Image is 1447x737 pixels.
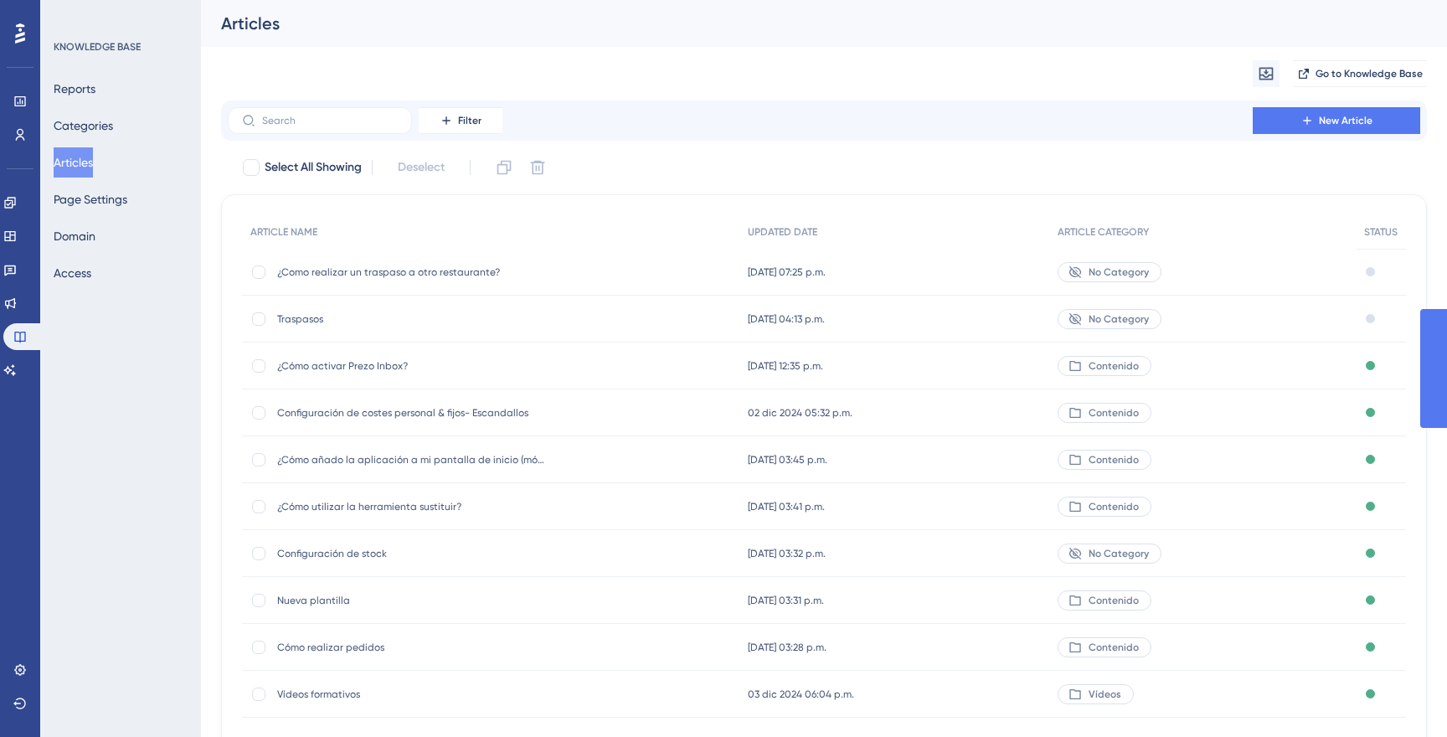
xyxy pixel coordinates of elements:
div: KNOWLEDGE BASE [54,40,141,54]
span: Contenido [1089,500,1139,513]
span: 02 dic 2024 05:32 p.m. [748,406,852,420]
span: ARTICLE NAME [250,225,317,239]
span: ¿Como realizar un traspaso a otro restaurante? [277,265,545,279]
span: [DATE] 12:35 p.m. [748,359,823,373]
span: [DATE] 07:25 p.m. [748,265,826,279]
span: Contenido [1089,359,1139,373]
span: Configuración de costes personal & fijos- Escandallos [277,406,545,420]
span: ¿Cómo utilizar la herramienta sustituir? [277,500,545,513]
span: [DATE] 03:41 p.m. [748,500,825,513]
span: STATUS [1364,225,1398,239]
span: Contenido [1089,453,1139,466]
iframe: UserGuiding AI Assistant Launcher [1377,671,1427,721]
span: No Category [1089,547,1149,560]
span: Filter [458,114,481,127]
button: Articles [54,147,93,178]
span: 03 dic 2024 06:04 p.m. [748,688,854,701]
span: Contenido [1089,406,1139,420]
span: Contenido [1089,641,1139,654]
button: Reports [54,74,95,104]
span: No Category [1089,312,1149,326]
span: [DATE] 04:13 p.m. [748,312,825,326]
button: Go to Knowledge Base [1293,60,1427,87]
button: Domain [54,221,95,251]
button: Filter [419,107,502,134]
button: Deselect [383,152,460,183]
span: [DATE] 03:45 p.m. [748,453,827,466]
span: Traspasos [277,312,545,326]
span: [DATE] 03:32 p.m. [748,547,826,560]
span: Contenido [1089,594,1139,607]
span: [DATE] 03:31 p.m. [748,594,824,607]
span: ¿Cómo añado la aplicación a mi pantalla de inicio (móvil)? [277,453,545,466]
span: UPDATED DATE [748,225,817,239]
span: Vídeos formativos [277,688,545,701]
button: Page Settings [54,184,127,214]
span: ARTICLE CATEGORY [1058,225,1149,239]
button: Access [54,258,91,288]
button: Categories [54,111,113,141]
span: No Category [1089,265,1149,279]
button: New Article [1253,107,1420,134]
span: Vídeos [1089,688,1121,701]
span: Configuración de stock [277,547,545,560]
span: ¿Cómo activar Prezo Inbox? [277,359,545,373]
span: Nueva plantilla [277,594,545,607]
span: Select All Showing [265,157,362,178]
span: [DATE] 03:28 p.m. [748,641,826,654]
span: Deselect [398,157,445,178]
div: Articles [221,12,1385,35]
span: Cómo realizar pedidos [277,641,545,654]
span: Go to Knowledge Base [1316,67,1423,80]
span: New Article [1319,114,1372,127]
input: Search [262,115,398,126]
